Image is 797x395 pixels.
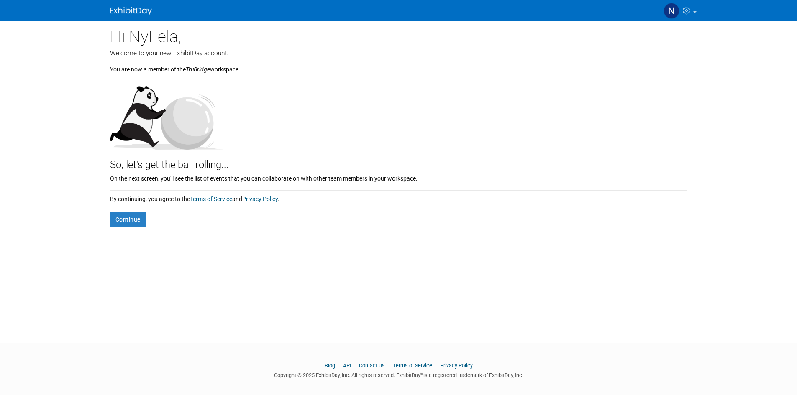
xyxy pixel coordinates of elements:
[393,362,432,369] a: Terms of Service
[110,191,687,203] div: By continuing, you agree to the and .
[664,3,679,19] img: NyEela Harney
[110,58,687,74] div: You are now a member of the workspace.
[110,212,146,227] button: Continue
[110,21,687,48] div: Hi NyEela,
[440,362,473,369] a: Privacy Policy
[325,362,335,369] a: Blog
[190,196,232,202] a: Terms of Service
[110,172,687,183] div: On the next screen, you'll see the list of events that you can collaborate on with other team mem...
[352,362,358,369] span: |
[386,362,392,369] span: |
[359,362,385,369] a: Contact Us
[420,372,423,376] sup: ®
[343,362,351,369] a: API
[110,78,223,150] img: Let's get the ball rolling
[336,362,342,369] span: |
[242,196,278,202] a: Privacy Policy
[433,362,439,369] span: |
[186,66,210,73] i: TruBridge
[110,48,687,58] div: Welcome to your new ExhibitDay account.
[110,7,152,15] img: ExhibitDay
[110,150,687,172] div: So, let's get the ball rolling...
